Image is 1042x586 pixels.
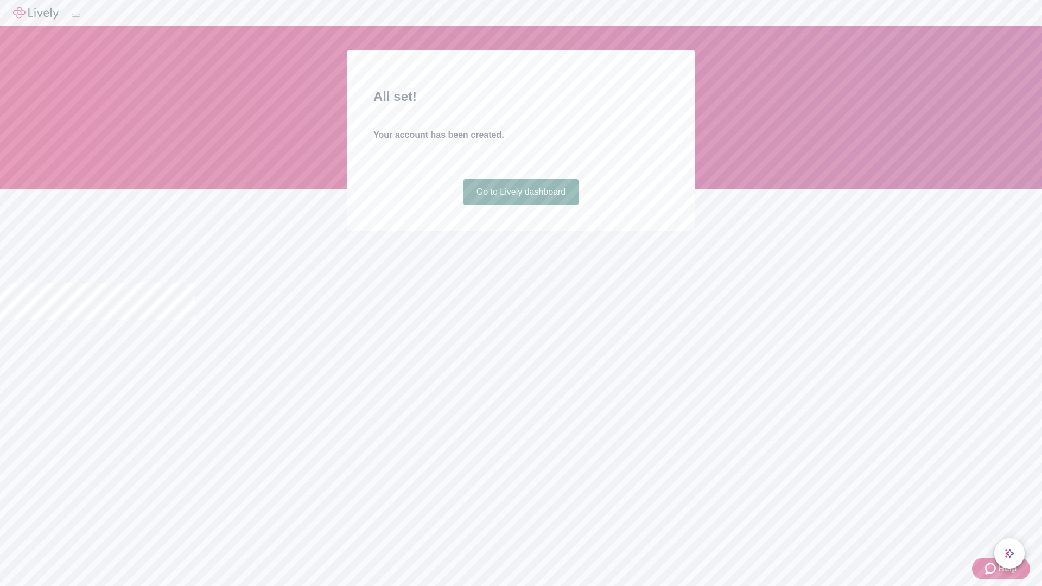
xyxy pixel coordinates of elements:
[1004,548,1015,559] svg: Lively AI Assistant
[13,7,59,20] img: Lively
[72,14,80,17] button: Log out
[373,129,669,142] h4: Your account has been created.
[985,562,998,575] svg: Zendesk support icon
[994,538,1025,569] button: chat
[998,562,1017,575] span: Help
[463,179,579,205] a: Go to Lively dashboard
[972,558,1030,579] button: Zendesk support iconHelp
[373,87,669,106] h2: All set!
